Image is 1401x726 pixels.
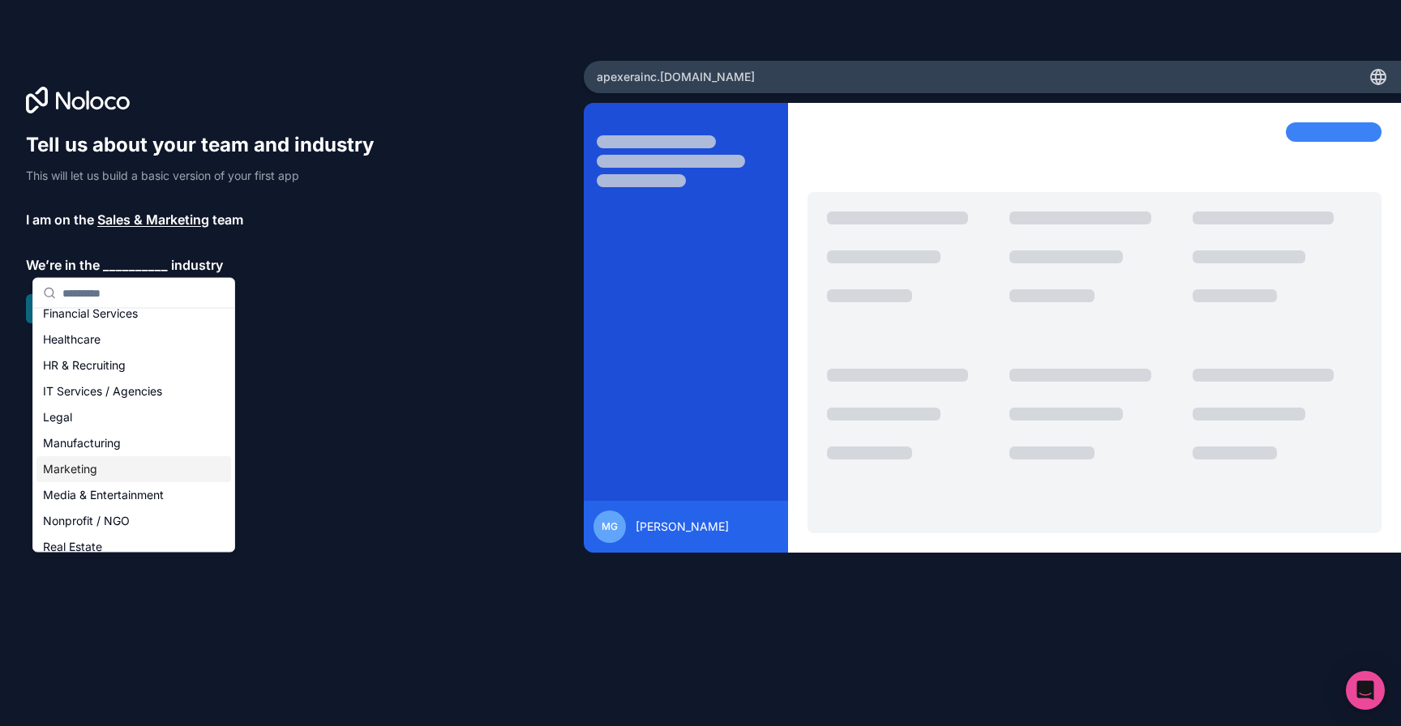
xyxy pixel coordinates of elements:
[36,327,231,352] div: Healthcare
[171,255,223,275] span: industry
[36,456,231,482] div: Marketing
[36,534,231,560] div: Real Estate
[1346,671,1385,710] div: Open Intercom Messenger
[597,69,755,85] span: apexerainc .[DOMAIN_NAME]
[212,210,243,229] span: team
[36,404,231,430] div: Legal
[26,210,94,229] span: I am on the
[36,482,231,508] div: Media & Entertainment
[103,255,168,275] span: __________
[36,301,231,327] div: Financial Services
[36,352,231,378] div: HR & Recruiting
[33,309,234,552] div: Suggestions
[36,508,231,534] div: Nonprofit / NGO
[97,210,209,229] span: Sales & Marketing
[26,168,389,184] p: This will let us build a basic version of your first app
[26,255,100,275] span: We’re in the
[636,519,729,535] span: [PERSON_NAME]
[36,378,231,404] div: IT Services / Agencies
[602,520,618,533] span: MG
[26,132,389,158] h1: Tell us about your team and industry
[36,430,231,456] div: Manufacturing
